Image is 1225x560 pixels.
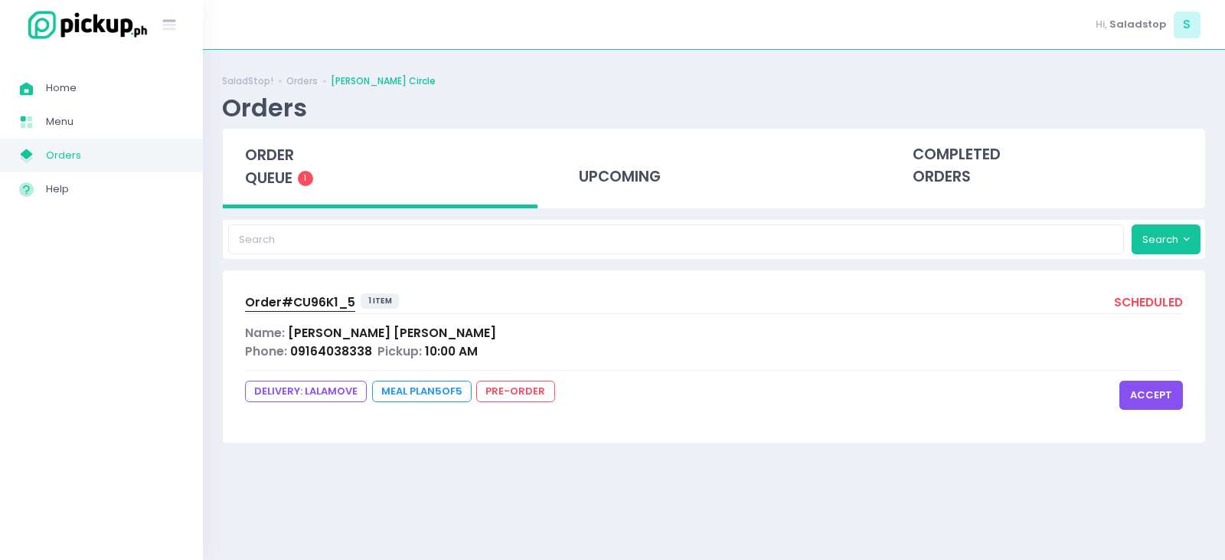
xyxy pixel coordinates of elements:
[1096,17,1107,32] span: Hi,
[298,171,313,186] span: 1
[1109,17,1166,32] span: Saladstop
[222,74,273,88] a: SaladStop!
[1119,381,1183,410] button: accept
[1174,11,1200,38] span: S
[372,381,472,402] span: Meal Plan 5 of 5
[245,294,355,310] span: Order# CU96K1_5
[245,145,294,188] span: order queue
[245,381,367,402] span: DELIVERY: lalamove
[476,381,554,402] span: pre-order
[228,224,1125,254] input: Search
[1114,293,1183,314] div: scheduled
[290,343,372,359] span: 09164038338
[46,146,184,165] span: Orders
[222,93,307,123] div: Orders
[331,74,436,88] a: [PERSON_NAME] Circle
[361,293,400,309] span: 1 item
[1132,224,1200,254] button: Search
[19,8,149,41] img: logo
[557,129,871,204] div: upcoming
[245,343,287,359] span: Phone:
[288,325,496,341] span: [PERSON_NAME] [PERSON_NAME]
[46,78,184,98] span: Home
[46,179,184,199] span: Help
[890,129,1205,204] div: completed orders
[377,343,422,359] span: Pickup:
[425,343,478,359] span: 10:00 AM
[46,112,184,132] span: Menu
[245,325,285,341] span: Name:
[245,293,355,314] a: Order#CU96K1_5
[286,74,318,88] a: Orders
